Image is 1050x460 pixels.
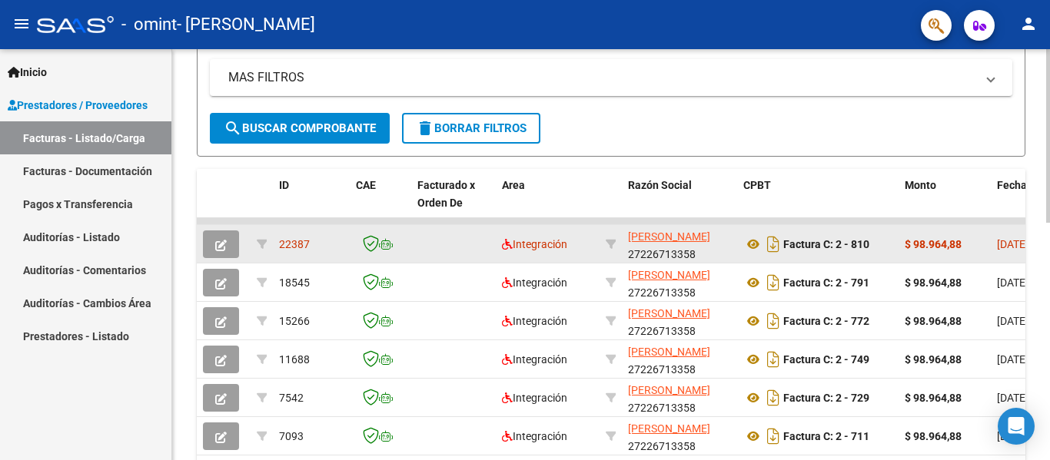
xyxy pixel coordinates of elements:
[763,270,783,295] i: Descargar documento
[905,238,962,250] strong: $ 98.964,88
[905,430,962,442] strong: $ 98.964,88
[763,232,783,256] i: Descargar documento
[279,353,310,366] span: 11688
[273,169,350,237] datatable-header-cell: ID
[628,420,731,452] div: 27226713358
[899,169,991,237] datatable-header-cell: Monto
[416,121,527,135] span: Borrar Filtros
[210,59,1012,96] mat-expansion-panel-header: MAS FILTROS
[628,307,710,319] span: [PERSON_NAME]
[783,392,869,404] strong: Factura C: 2 - 729
[763,347,783,372] i: Descargar documento
[628,230,710,243] span: [PERSON_NAME]
[628,305,731,337] div: 27226713358
[743,179,771,191] span: CPBT
[177,8,315,41] span: - [PERSON_NAME]
[417,179,475,209] span: Facturado x Orden De
[763,309,783,333] i: Descargar documento
[12,15,31,33] mat-icon: menu
[8,64,47,81] span: Inicio
[905,353,962,366] strong: $ 98.964,88
[998,408,1035,445] div: Open Intercom Messenger
[783,315,869,327] strong: Factura C: 2 - 772
[411,169,496,237] datatable-header-cell: Facturado x Orden De
[997,276,1028,289] span: [DATE]
[502,315,567,327] span: Integración
[628,382,731,414] div: 27226713358
[502,392,567,404] span: Integración
[997,315,1028,327] span: [DATE]
[502,430,567,442] span: Integración
[356,179,376,191] span: CAE
[763,424,783,448] i: Descargar documento
[997,353,1028,366] span: [DATE]
[224,121,376,135] span: Buscar Comprobante
[783,430,869,442] strong: Factura C: 2 - 711
[279,179,289,191] span: ID
[502,179,525,191] span: Area
[279,392,304,404] span: 7542
[997,238,1028,250] span: [DATE]
[763,386,783,410] i: Descargar documento
[997,430,1028,442] span: [DATE]
[628,346,710,358] span: [PERSON_NAME]
[783,276,869,289] strong: Factura C: 2 - 791
[279,276,310,289] span: 18545
[502,353,567,366] span: Integración
[905,179,936,191] span: Monto
[228,69,975,86] mat-panel-title: MAS FILTROS
[8,97,148,114] span: Prestadores / Proveedores
[997,392,1028,404] span: [DATE]
[1019,15,1038,33] mat-icon: person
[279,238,310,250] span: 22387
[628,228,731,260] div: 27226713358
[622,169,737,237] datatable-header-cell: Razón Social
[628,266,731,299] div: 27226713358
[502,238,567,250] span: Integración
[628,269,710,281] span: [PERSON_NAME]
[224,119,242,137] mat-icon: search
[783,353,869,366] strong: Factura C: 2 - 749
[121,8,177,41] span: - omint
[783,238,869,250] strong: Factura C: 2 - 810
[279,315,310,327] span: 15266
[416,119,434,137] mat-icon: delete
[905,315,962,327] strong: $ 98.964,88
[628,422,710,435] span: [PERSON_NAME]
[737,169,899,237] datatable-header-cell: CPBT
[905,276,962,289] strong: $ 98.964,88
[628,179,692,191] span: Razón Social
[350,169,411,237] datatable-header-cell: CAE
[628,343,731,376] div: 27226713358
[210,113,390,144] button: Buscar Comprobante
[502,276,567,289] span: Integración
[628,384,710,396] span: [PERSON_NAME]
[496,169,600,237] datatable-header-cell: Area
[402,113,540,144] button: Borrar Filtros
[279,430,304,442] span: 7093
[905,392,962,404] strong: $ 98.964,88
